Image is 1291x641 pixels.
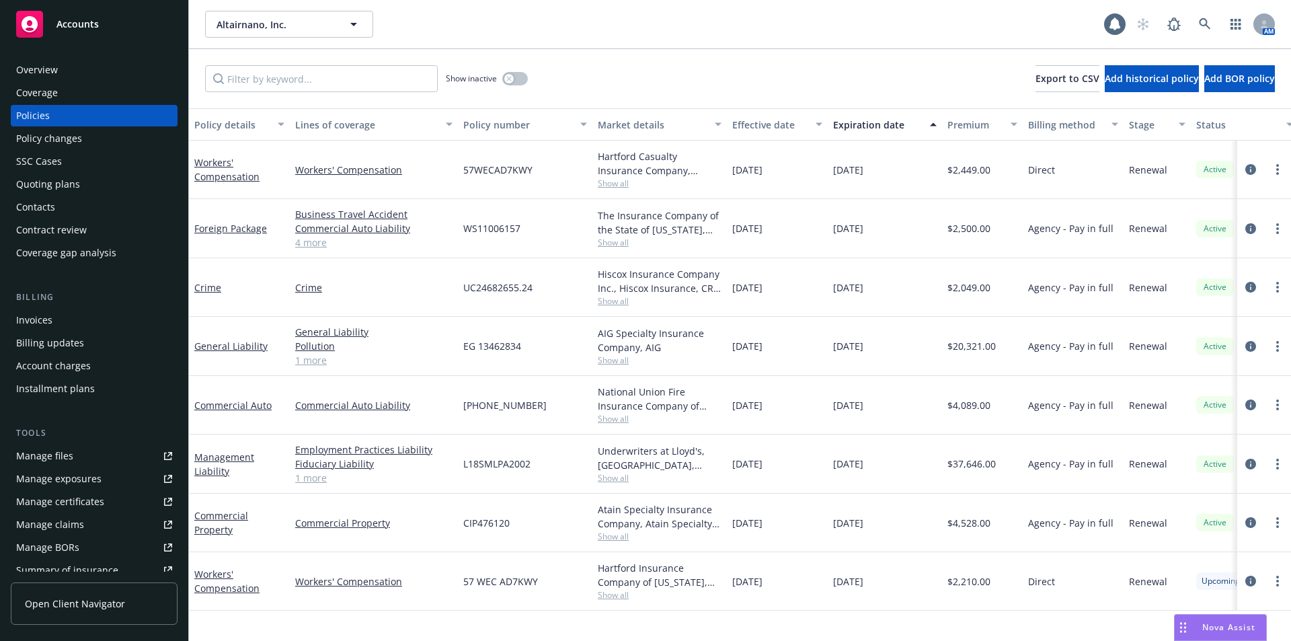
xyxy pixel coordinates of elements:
a: circleInformation [1243,397,1259,413]
span: 57 WEC AD7KWY [463,574,538,589]
a: Commercial Property [194,509,248,536]
a: Crime [295,280,453,295]
button: Market details [592,108,727,141]
a: Commercial Auto Liability [295,398,453,412]
a: more [1269,161,1286,178]
span: [DATE] [833,221,863,235]
div: Invoices [16,309,52,331]
a: Report a Bug [1161,11,1187,38]
span: $4,528.00 [947,516,990,530]
a: Crime [194,281,221,294]
button: Expiration date [828,108,942,141]
a: circleInformation [1243,338,1259,354]
a: circleInformation [1243,456,1259,472]
div: Policies [16,105,50,126]
a: General Liability [194,340,268,352]
div: National Union Fire Insurance Company of [GEOGRAPHIC_DATA], [GEOGRAPHIC_DATA], AIG [598,385,721,413]
span: Agency - Pay in full [1028,398,1113,412]
button: Add historical policy [1105,65,1199,92]
span: Agency - Pay in full [1028,221,1113,235]
span: Show all [598,413,721,424]
a: Summary of insurance [11,560,178,581]
div: Manage certificates [16,491,104,513]
div: SSC Cases [16,151,62,172]
a: Quoting plans [11,174,178,195]
span: Upcoming [1202,575,1240,587]
button: Stage [1124,108,1191,141]
div: Underwriters at Lloyd's, [GEOGRAPHIC_DATA], [PERSON_NAME] of London, CRC Group [598,444,721,472]
span: Add BOR policy [1204,72,1275,85]
span: UC24682655.24 [463,280,533,295]
span: $2,049.00 [947,280,990,295]
a: Overview [11,59,178,81]
button: Billing method [1023,108,1124,141]
a: more [1269,573,1286,589]
div: Overview [16,59,58,81]
a: Workers' Compensation [194,568,260,595]
span: Agency - Pay in full [1028,516,1113,530]
div: Status [1196,118,1278,132]
div: Premium [947,118,1003,132]
a: Switch app [1222,11,1249,38]
span: Show inactive [446,73,497,84]
span: Agency - Pay in full [1028,280,1113,295]
span: Altairnano, Inc. [217,17,333,32]
div: Billing method [1028,118,1103,132]
a: Fiduciary Liability [295,457,453,471]
a: Commercial Property [295,516,453,530]
a: circleInformation [1243,573,1259,589]
a: General Liability [295,325,453,339]
a: 4 more [295,235,453,250]
div: Effective date [732,118,808,132]
span: Show all [598,178,721,189]
span: EG 13462834 [463,339,521,353]
a: 1 more [295,353,453,367]
div: Atain Specialty Insurance Company, Atain Specialty Insurance Company, Burns & [PERSON_NAME] [598,502,721,531]
div: Billing updates [16,332,84,354]
span: [DATE] [732,516,762,530]
span: Renewal [1129,574,1167,589]
span: Renewal [1129,516,1167,530]
a: more [1269,279,1286,295]
a: Pollution [295,339,453,353]
span: [DATE] [833,516,863,530]
span: Active [1202,399,1228,411]
button: Altairnano, Inc. [205,11,373,38]
span: Renewal [1129,163,1167,177]
div: Coverage [16,82,58,104]
span: Active [1202,340,1228,352]
a: Business Travel Accident [295,207,453,221]
span: Active [1202,163,1228,176]
div: Stage [1129,118,1171,132]
a: Search [1191,11,1218,38]
span: $2,500.00 [947,221,990,235]
a: Management Liability [194,451,254,478]
div: Drag to move [1175,615,1191,640]
a: Installment plans [11,378,178,400]
a: Manage certificates [11,491,178,513]
span: $2,449.00 [947,163,990,177]
a: Accounts [11,5,178,43]
div: Expiration date [833,118,922,132]
a: more [1269,397,1286,413]
span: L18SMLPA2002 [463,457,531,471]
div: Policy number [463,118,572,132]
button: Effective date [727,108,828,141]
span: Show all [598,237,721,248]
span: CIP476120 [463,516,510,530]
a: more [1269,338,1286,354]
a: Commercial Auto Liability [295,221,453,235]
span: [DATE] [833,280,863,295]
span: [PHONE_NUMBER] [463,398,547,412]
span: Add historical policy [1105,72,1199,85]
a: Commercial Auto [194,399,272,412]
span: [DATE] [833,457,863,471]
button: Export to CSV [1035,65,1099,92]
span: [DATE] [732,457,762,471]
a: Invoices [11,309,178,331]
a: more [1269,221,1286,237]
span: Active [1202,281,1228,293]
span: Open Client Navigator [25,597,125,611]
span: Active [1202,223,1228,235]
div: Billing [11,291,178,304]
